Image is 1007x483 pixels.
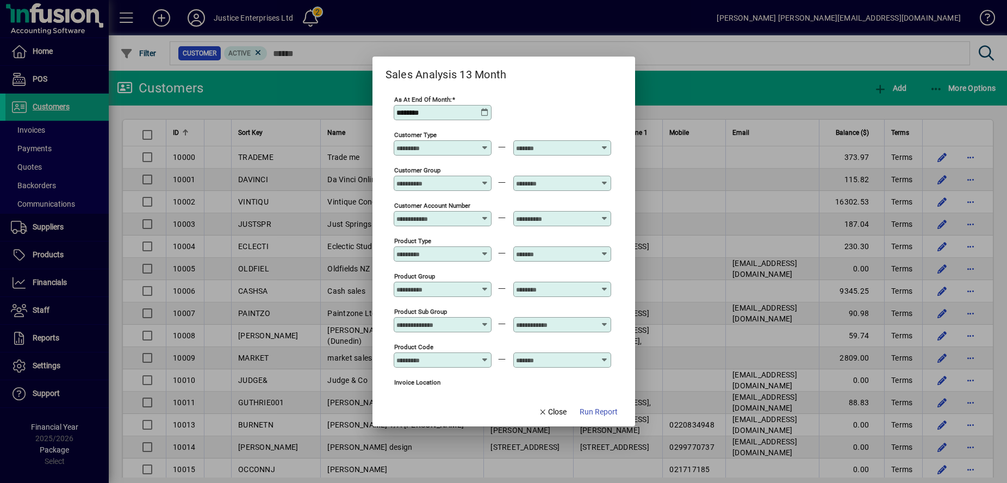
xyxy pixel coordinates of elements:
[394,166,440,174] mat-label: Customer Group
[394,308,447,315] mat-label: Product Sub Group
[534,403,571,422] button: Close
[580,406,618,418] span: Run Report
[575,403,622,422] button: Run Report
[538,406,567,418] span: Close
[394,237,431,245] mat-label: Product Type
[394,202,470,209] mat-label: Customer Account Number
[394,131,437,139] mat-label: Customer Type
[394,96,452,103] mat-label: As at end of month:
[394,343,433,351] mat-label: Product Code
[372,57,520,83] h2: Sales Analysis 13 Month
[394,273,435,280] mat-label: Product Group
[394,379,440,386] mat-label: Invoice location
